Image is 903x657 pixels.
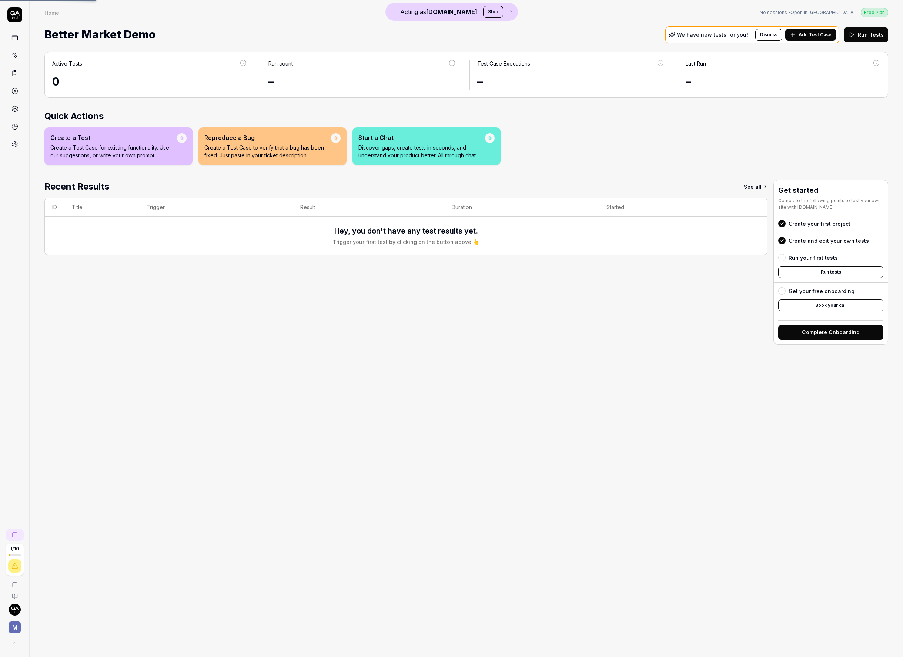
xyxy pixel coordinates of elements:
[778,185,883,196] h3: Get started
[778,299,883,311] button: Book your call
[44,180,109,193] h2: Recent Results
[293,198,444,217] th: Result
[760,10,790,15] span: No sessions -
[139,198,293,217] th: Trigger
[3,576,26,587] a: Book a call with us
[789,237,869,245] div: Create and edit your own tests
[268,73,456,90] div: –
[358,144,485,159] p: Discover gaps, create tests in seconds, and understand your product better. All through chat.
[477,60,530,67] div: Test Case Executions
[334,225,478,237] h3: Hey, you don't have any test results yet.
[50,133,177,142] div: Create a Test
[268,60,293,67] div: Run count
[861,8,888,17] div: Free Plan
[785,29,836,41] button: Add Test Case
[483,6,503,18] button: Stop
[760,9,855,16] a: No sessions -Open in [GEOGRAPHIC_DATA]
[744,180,767,193] a: See all
[358,133,485,142] div: Start a Chat
[50,144,177,159] p: Create a Test Case for existing functionality. Use our suggestions, or write your own prompt.
[444,198,599,217] th: Duration
[3,616,26,635] button: M
[686,73,880,90] div: –
[686,60,706,67] div: Last Run
[3,587,26,599] a: Documentation
[204,144,331,159] p: Create a Test Case to verify that a bug has been fixed. Just paste in your ticket description.
[861,7,888,17] button: Free Plan
[44,9,59,16] div: Home
[677,32,748,37] p: We have new tests for you!
[789,220,850,228] div: Create your first project
[44,25,155,44] span: Better Market Demo
[477,73,665,90] div: –
[52,73,247,90] div: 0
[52,60,82,67] div: Active Tests
[778,325,883,340] button: Complete Onboarding
[44,110,888,123] h2: Quick Actions
[10,547,19,551] span: 1 / 10
[789,254,838,262] div: Run your first tests
[204,133,331,142] div: Reproduce a Bug
[64,198,139,217] th: Title
[599,198,752,217] th: Started
[789,287,854,295] div: Get your free onboarding
[844,27,888,42] button: Run Tests
[9,621,21,633] span: M
[9,604,21,616] img: 7ccf6c19-61ad-4a6c-8811-018b02a1b829.jpg
[333,238,479,246] div: Trigger your first test by clicking on the button above 👆
[778,197,883,211] div: Complete the following points to test your own site with [DOMAIN_NAME]
[778,266,883,278] button: Run tests
[755,29,782,41] button: Dismiss
[6,529,24,541] a: New conversation
[799,31,832,38] span: Add Test Case
[45,198,64,217] th: ID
